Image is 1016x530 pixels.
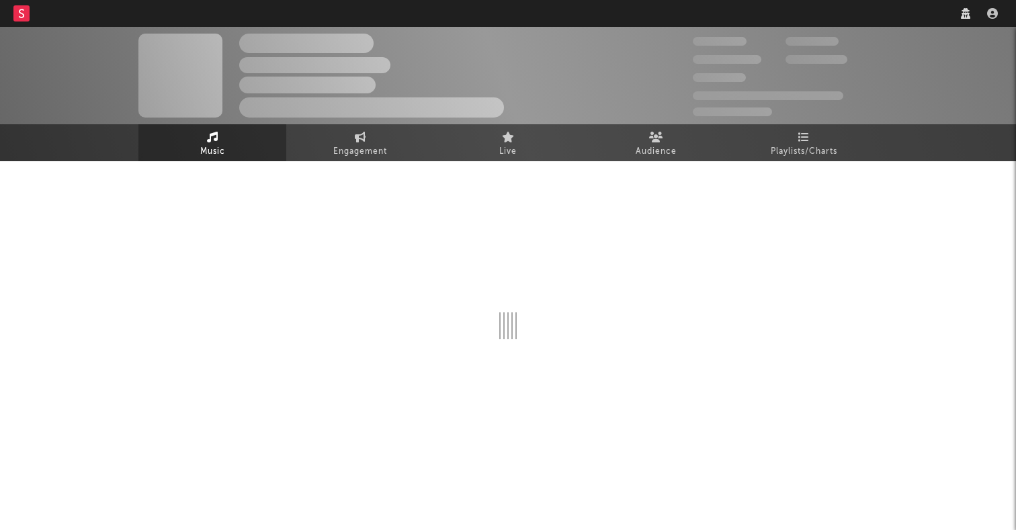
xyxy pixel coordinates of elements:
[333,144,387,160] span: Engagement
[693,107,772,116] span: Jump Score: 85.0
[138,124,286,161] a: Music
[693,37,747,46] span: 300,000
[582,124,730,161] a: Audience
[693,55,761,64] span: 50,000,000
[434,124,582,161] a: Live
[693,73,746,82] span: 100,000
[200,144,225,160] span: Music
[786,37,839,46] span: 100,000
[730,124,878,161] a: Playlists/Charts
[636,144,677,160] span: Audience
[693,91,843,100] span: 50,000,000 Monthly Listeners
[771,144,837,160] span: Playlists/Charts
[499,144,517,160] span: Live
[786,55,847,64] span: 1,000,000
[286,124,434,161] a: Engagement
